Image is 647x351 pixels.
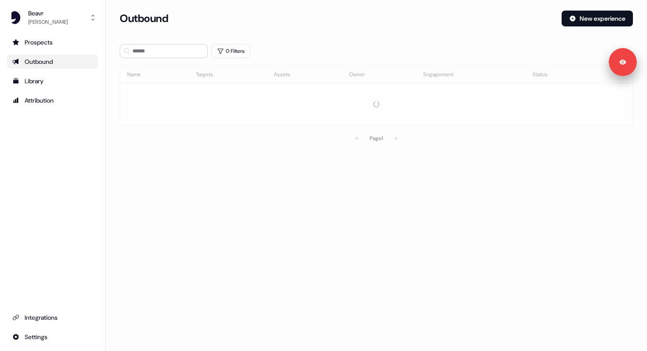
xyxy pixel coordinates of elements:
h3: Outbound [120,12,168,25]
a: Go to outbound experience [7,55,98,69]
div: Integrations [12,313,93,322]
a: Go to attribution [7,93,98,107]
div: [PERSON_NAME] [28,18,68,26]
div: Attribution [12,96,93,105]
div: Library [12,77,93,85]
div: Settings [12,333,93,341]
a: Go to templates [7,74,98,88]
div: Beavr [28,9,68,18]
button: Beavr[PERSON_NAME] [7,7,98,28]
div: Outbound [12,57,93,66]
a: Go to prospects [7,35,98,49]
a: Go to integrations [7,310,98,325]
div: Prospects [12,38,93,47]
button: New experience [562,11,633,26]
button: 0 Filters [211,44,250,58]
a: Go to integrations [7,330,98,344]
